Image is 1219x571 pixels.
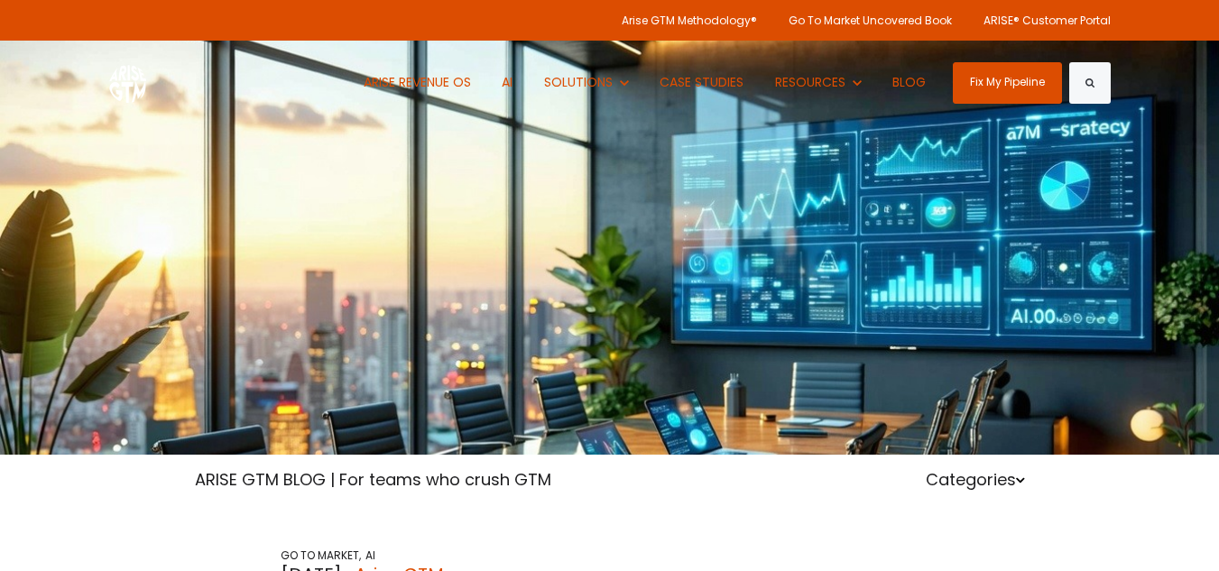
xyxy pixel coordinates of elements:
[1069,62,1111,104] button: Search
[350,41,485,124] a: ARISE REVENUE OS
[531,41,642,124] button: Show submenu for SOLUTIONS SOLUTIONS
[762,41,874,124] button: Show submenu for RESOURCES RESOURCES
[647,41,758,124] a: CASE STUDIES
[544,73,613,91] span: SOLUTIONS
[350,41,939,124] nav: Desktop navigation
[775,73,845,91] span: RESOURCES
[880,41,940,124] a: BLOG
[365,548,375,563] a: AI
[281,548,361,563] a: GO TO MARKET,
[775,73,776,74] span: Show submenu for RESOURCES
[489,41,527,124] a: AI
[195,468,551,491] a: ARISE GTM BLOG | For teams who crush GTM
[544,73,545,74] span: Show submenu for SOLUTIONS
[926,468,1025,491] a: Categories
[953,62,1062,104] a: Fix My Pipeline
[109,62,146,103] img: ARISE GTM logo (1) white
